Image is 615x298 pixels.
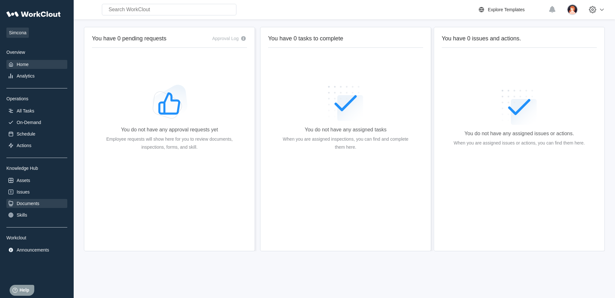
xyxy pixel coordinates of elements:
[6,60,67,69] a: Home
[17,131,35,137] div: Schedule
[6,235,67,240] div: Workclout
[6,50,67,55] div: Overview
[6,96,67,101] div: Operations
[305,127,387,133] div: You do not have any assigned tasks
[464,131,574,137] div: You do not have any assigned issues or actions.
[6,199,67,208] a: Documents
[17,143,31,148] div: Actions
[478,6,545,13] a: Explore Templates
[6,166,67,171] div: Knowledge Hub
[92,35,167,42] h2: You have 0 pending requests
[17,189,29,195] div: Issues
[6,141,67,150] a: Actions
[278,135,413,151] div: When you are assigned inspections, you can find and complete them here.
[268,35,423,42] h2: You have 0 tasks to complete
[454,139,585,147] div: When you are assigned issues or actions, you can find them here.
[17,108,34,113] div: All Tasks
[17,120,41,125] div: On-Demand
[442,35,597,42] h2: You have 0 issues and actions.
[6,118,67,127] a: On-Demand
[17,62,29,67] div: Home
[121,127,218,133] div: You do not have any approval requests yet
[17,201,39,206] div: Documents
[102,135,237,151] div: Employee requests will show here for you to review documents, inspections, forms, and skill.
[17,212,27,218] div: Skills
[17,178,30,183] div: Assets
[212,36,239,41] div: Approval Log
[102,4,236,15] input: Search WorkClout
[6,187,67,196] a: Issues
[17,247,49,252] div: Announcements
[6,245,67,254] a: Announcements
[6,129,67,138] a: Schedule
[6,176,67,185] a: Assets
[6,28,29,38] span: Simcona
[6,71,67,80] a: Analytics
[6,106,67,115] a: All Tasks
[17,73,35,79] div: Analytics
[488,7,525,12] div: Explore Templates
[6,211,67,219] a: Skills
[567,4,578,15] img: user-2.png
